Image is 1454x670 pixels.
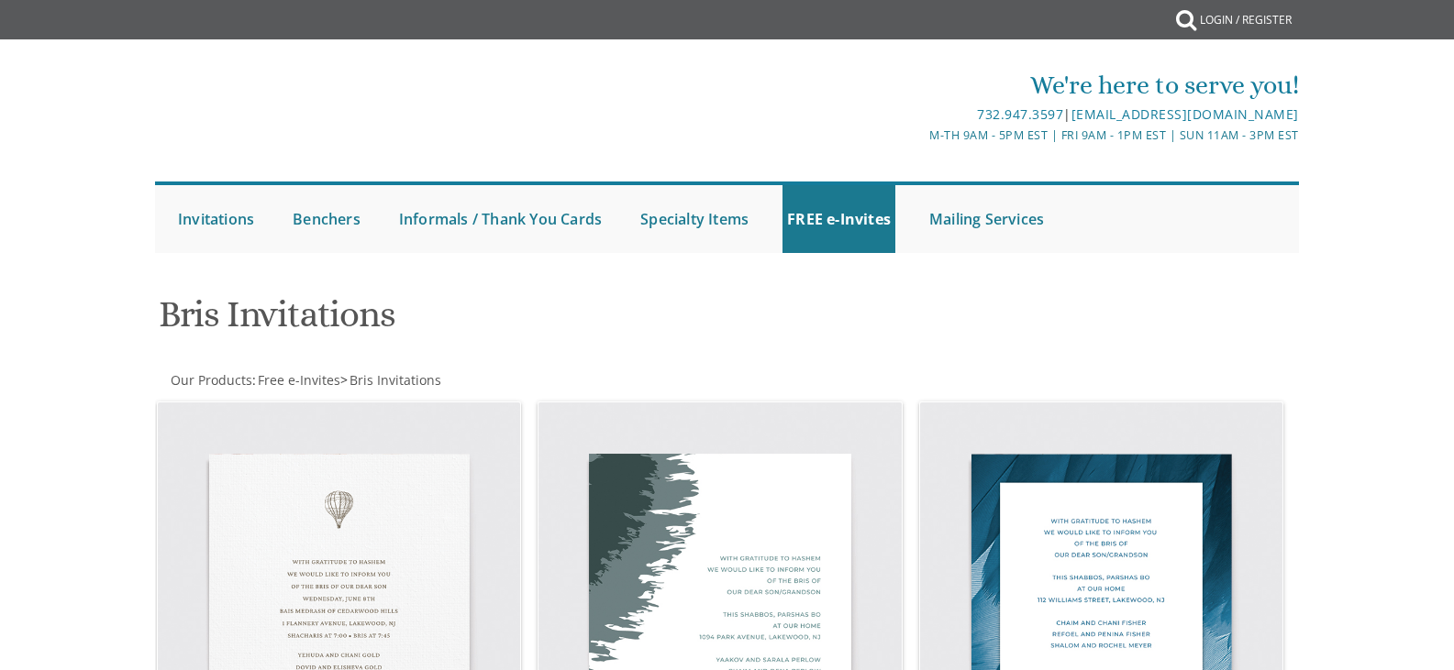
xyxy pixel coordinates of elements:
[782,185,895,253] a: FREE e-Invites
[169,371,252,389] a: Our Products
[977,105,1063,123] a: 732.947.3597
[636,185,753,253] a: Specialty Items
[538,67,1299,104] div: We're here to serve you!
[159,294,907,348] h1: Bris Invitations
[155,371,727,390] div: :
[1071,105,1299,123] a: [EMAIL_ADDRESS][DOMAIN_NAME]
[256,371,340,389] a: Free e-Invites
[288,185,365,253] a: Benchers
[538,104,1299,126] div: |
[925,185,1049,253] a: Mailing Services
[394,185,606,253] a: Informals / Thank You Cards
[348,371,441,389] a: Bris Invitations
[173,185,259,253] a: Invitations
[350,371,441,389] span: Bris Invitations
[258,371,340,389] span: Free e-Invites
[340,371,441,389] span: >
[538,126,1299,145] div: M-Th 9am - 5pm EST | Fri 9am - 1pm EST | Sun 11am - 3pm EST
